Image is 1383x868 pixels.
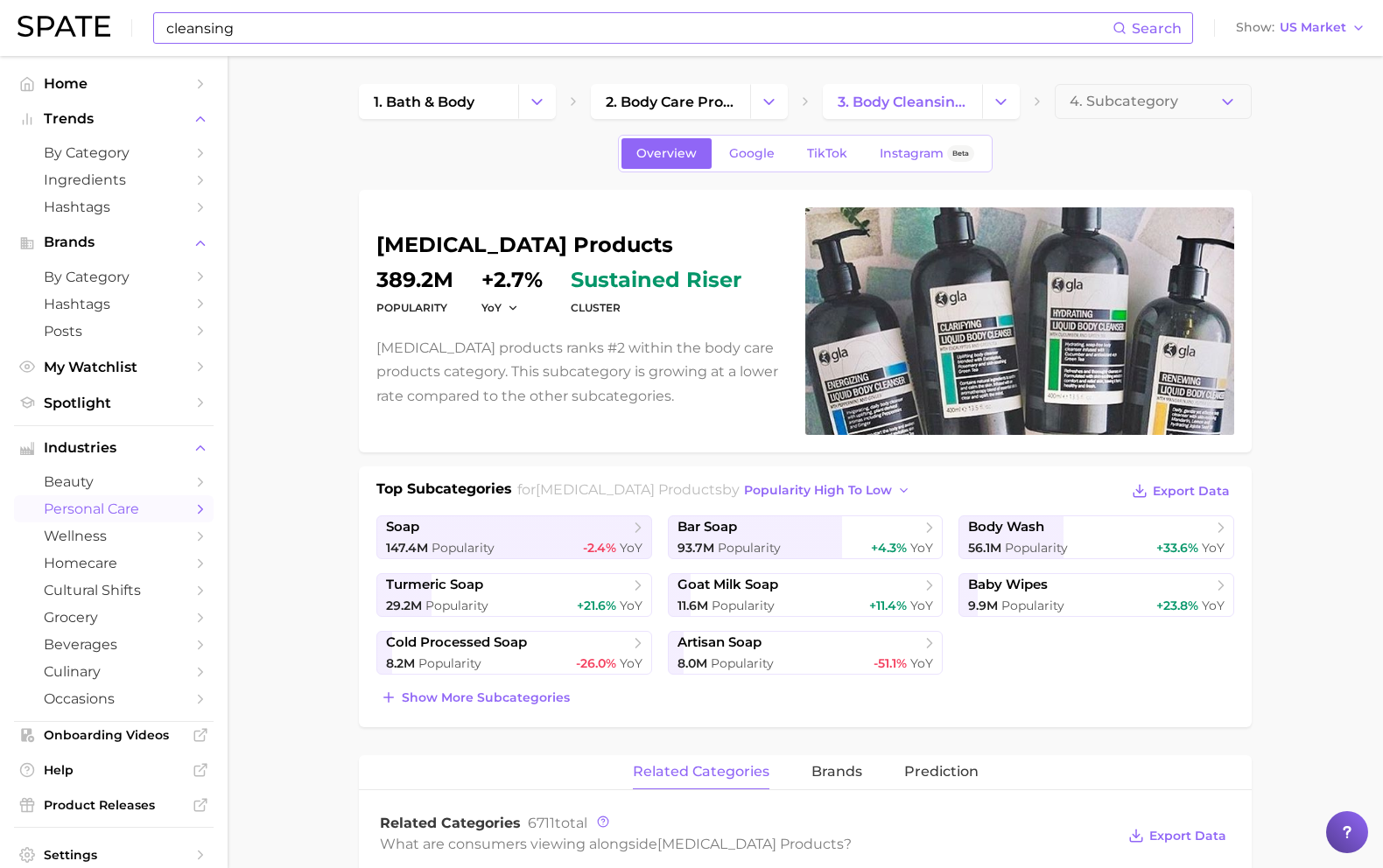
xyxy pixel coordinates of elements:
[518,84,556,119] button: Change Category
[591,84,750,119] a: 2. body care products
[657,836,844,852] span: [MEDICAL_DATA] products
[620,598,642,613] span: YoY
[44,555,184,571] span: homecare
[380,832,1115,856] div: What are consumers viewing alongside ?
[481,300,502,315] span: YoY
[425,598,488,613] span: Popularity
[44,395,184,411] span: Spotlight
[536,481,722,498] span: [MEDICAL_DATA] products
[44,234,184,250] span: Brands
[910,540,933,556] span: YoY
[44,171,184,188] span: Ingredients
[1005,540,1068,556] span: Popularity
[677,655,707,671] span: 8.0m
[880,146,944,161] span: Instagram
[14,522,214,549] a: wellness
[718,540,781,556] span: Popularity
[1149,829,1226,843] span: Export Data
[376,234,784,255] h1: [MEDICAL_DATA] products
[14,106,214,132] button: Trends
[869,598,907,613] span: +11.4%
[14,495,214,522] a: personal care
[1132,20,1182,37] span: Search
[636,146,697,161] span: Overview
[44,75,184,92] span: Home
[14,842,214,868] a: Settings
[865,138,989,169] a: InstagramBeta
[44,359,184,375] span: My Watchlist
[1001,598,1064,613] span: Popularity
[44,440,184,456] span: Industries
[386,540,428,556] span: 147.4m
[376,631,652,675] a: cold processed soap8.2m Popularity-26.0% YoY
[677,577,778,593] span: goat milk soap
[677,634,762,651] span: artisan soap
[668,631,944,675] a: artisan soap8.0m Popularity-51.1% YoY
[1280,23,1346,32] span: US Market
[44,473,184,490] span: beauty
[982,84,1020,119] button: Change Category
[386,634,527,651] span: cold processed soap
[528,815,587,831] span: total
[677,519,737,535] span: bar soap
[14,722,214,748] a: Onboarding Videos
[968,519,1044,535] span: body wash
[620,655,642,671] span: YoY
[14,792,214,818] a: Product Releases
[871,540,907,556] span: +4.3%
[418,655,481,671] span: Popularity
[481,300,519,315] button: YoY
[1070,94,1178,109] span: 4. Subcategory
[376,573,652,617] a: turmeric soap29.2m Popularity+21.6% YoY
[44,609,184,626] span: grocery
[14,263,214,290] a: by Category
[376,297,453,318] dt: Popularity
[14,631,214,658] a: beverages
[874,655,907,671] span: -51.1%
[432,540,495,556] span: Popularity
[14,353,214,381] a: My Watchlist
[14,389,214,416] a: Spotlight
[14,70,214,97] a: Home
[1153,484,1230,499] span: Export Data
[376,269,453,290] dd: 389.2m
[571,297,741,318] dt: cluster
[376,479,512,505] h1: Top Subcategories
[44,847,184,863] span: Settings
[14,468,214,495] a: beauty
[576,655,616,671] span: -26.0%
[386,577,483,593] span: turmeric soap
[620,540,642,556] span: YoY
[380,815,521,831] span: Related Categories
[14,193,214,220] a: Hashtags
[14,757,214,783] a: Help
[711,655,774,671] span: Popularity
[668,515,944,559] a: bar soap93.7m Popularity+4.3% YoY
[14,435,214,461] button: Industries
[910,655,933,671] span: YoY
[807,146,847,161] span: TikTok
[792,138,862,169] a: TikTok
[968,540,1001,556] span: 56.1m
[823,84,982,119] a: 3. body cleansing products
[14,139,214,166] a: by Category
[481,269,543,290] dd: +2.7%
[44,199,184,215] span: Hashtags
[577,598,616,613] span: +21.6%
[44,296,184,312] span: Hashtags
[44,323,184,339] span: Posts
[668,573,944,617] a: goat milk soap11.6m Popularity+11.4% YoY
[386,655,415,671] span: 8.2m
[750,84,788,119] button: Change Category
[571,269,741,290] span: sustained riser
[633,764,769,780] span: related categories
[44,144,184,161] span: by Category
[740,479,916,502] button: popularity high to low
[714,138,790,169] a: Google
[958,515,1234,559] a: body wash56.1m Popularity+33.6% YoY
[386,598,422,613] span: 29.2m
[386,519,419,535] span: soap
[517,481,916,498] span: for by
[968,598,998,613] span: 9.9m
[44,797,184,813] span: Product Releases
